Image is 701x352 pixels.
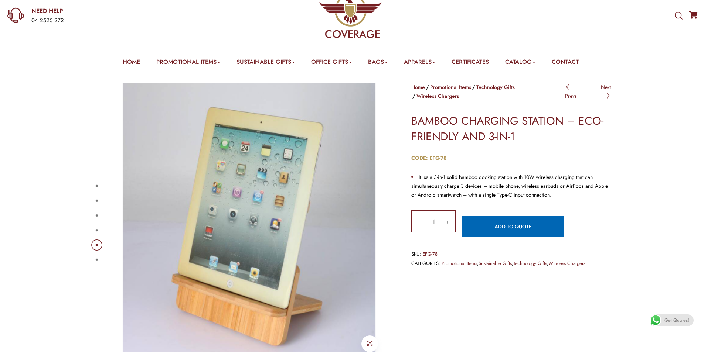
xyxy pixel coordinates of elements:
button: 6 of 6 [96,259,98,261]
span: EFG-78 [422,251,438,258]
a: Promotional Items [156,58,220,69]
nav: Posts [565,83,611,100]
a: Wireless Chargers [416,92,459,100]
span: SKU: [411,251,421,258]
input: + [440,211,455,232]
a: Promotional Items [430,83,471,91]
a: Home [123,58,140,69]
a: NEED HELP [31,7,230,15]
a: Prevs [565,83,577,100]
input: Product quantity [427,211,440,232]
span: , , , [411,259,611,268]
input: - [412,211,427,232]
button: 3 of 6 [96,214,98,217]
a: Home [411,83,425,91]
a: Sustainable Gifts [236,58,295,69]
a: Sustainable Gifts [479,260,512,267]
span: Get Quotes! [664,314,689,326]
button: 4 of 6 [96,229,98,231]
button: 1 of 6 [96,185,98,187]
span: It iss a 3-in-1 solid bamboo docking station with 10W wireless charging that can simultaneously c... [411,173,608,199]
a: Apparels [404,58,435,69]
a: Certificates [452,58,489,69]
div: 04 2525 272 [31,16,230,25]
a: Office Gifts [311,58,352,69]
a: Catalog [505,58,535,69]
a: Technology Gifts [476,83,515,91]
a: Next [601,83,611,100]
span: Prevs [565,92,577,100]
a: Promotional Items [442,260,477,267]
a: Technology Gifts [513,260,547,267]
span: Categories: [411,260,440,267]
a: Bags [368,58,388,69]
button: 2 of 6 [96,200,98,202]
strong: CODE: EFG-78 [411,154,447,162]
h1: BAMBOO CHARGING STATION – ECO-FRIENDLY AND 3-IN-1 [411,113,611,144]
a: Contact [552,58,579,69]
span: Next [601,83,611,91]
button: 5 of 6 [96,244,98,246]
a: Wireless Chargers [548,260,585,267]
a: Add to quote [462,216,564,237]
